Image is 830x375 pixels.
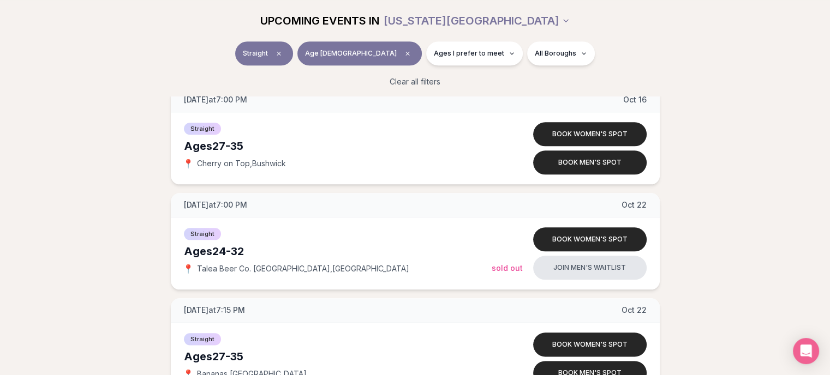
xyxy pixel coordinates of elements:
span: [DATE] at 7:15 PM [184,305,245,316]
div: Ages 24-32 [184,244,492,259]
button: Clear all filters [383,70,447,94]
span: Straight [184,123,221,135]
span: Clear age [401,47,414,60]
span: Ages I prefer to meet [434,49,504,58]
button: Ages I prefer to meet [426,41,523,65]
span: Straight [184,228,221,240]
span: Oct 22 [622,199,647,210]
span: Oct 16 [623,94,647,105]
span: All Boroughs [535,49,576,58]
div: Ages 27-35 [184,138,492,154]
span: Cherry on Top , Bushwick [197,158,286,169]
span: UPCOMING EVENTS IN [260,13,379,28]
button: [US_STATE][GEOGRAPHIC_DATA] [384,9,570,33]
span: Talea Beer Co. [GEOGRAPHIC_DATA] , [GEOGRAPHIC_DATA] [197,263,409,274]
span: 📍 [184,264,193,273]
div: Open Intercom Messenger [793,338,819,364]
span: Sold Out [492,263,523,273]
button: Book women's spot [533,227,647,251]
button: StraightClear event type filter [235,41,293,65]
span: Age [DEMOGRAPHIC_DATA] [305,49,397,58]
button: Book women's spot [533,122,647,146]
span: Straight [243,49,268,58]
button: All Boroughs [527,41,595,65]
span: 📍 [184,159,193,168]
button: Age [DEMOGRAPHIC_DATA]Clear age [297,41,422,65]
span: Straight [184,333,221,345]
button: Join men's waitlist [533,256,647,280]
button: Book women's spot [533,332,647,356]
div: Ages 27-35 [184,349,492,364]
span: [DATE] at 7:00 PM [184,94,247,105]
span: Clear event type filter [272,47,285,60]
button: Book men's spot [533,150,647,174]
span: Oct 22 [622,305,647,316]
span: [DATE] at 7:00 PM [184,199,247,210]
